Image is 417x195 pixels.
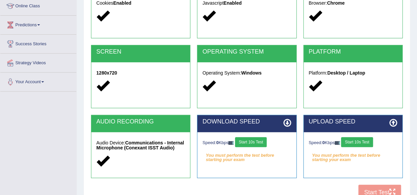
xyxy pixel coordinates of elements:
img: ajax-loader-fb-connection.gif [228,141,234,145]
h5: Javascript [202,1,291,6]
h2: AUDIO RECORDING [96,118,185,125]
em: You must perform the test before starting your exam [309,150,397,160]
strong: Communications - Internal Microphone (Conexant ISST Audio) [96,140,184,150]
strong: 0 [216,140,219,145]
h2: UPLOAD SPEED [309,118,397,125]
h5: Cookies [96,1,185,6]
h5: Platform: [309,71,397,76]
strong: Enabled [113,0,131,6]
em: You must perform the test before starting your exam [202,150,291,160]
strong: Enabled [223,0,241,6]
h5: Operating System: [202,71,291,76]
a: Success Stories [0,35,76,51]
img: ajax-loader-fb-connection.gif [335,141,340,145]
a: Strategy Videos [0,54,76,70]
strong: 0 [322,140,325,145]
h5: Browser: [309,1,397,6]
h2: PLATFORM [309,49,397,55]
strong: Chrome [327,0,345,6]
a: Your Account [0,73,76,89]
h2: SCREEN [96,49,185,55]
strong: Windows [241,70,261,76]
button: Start 10s Test [235,137,267,147]
h2: DOWNLOAD SPEED [202,118,291,125]
div: Speed: Kbps [309,137,397,149]
h2: OPERATING SYSTEM [202,49,291,55]
strong: Desktop / Laptop [327,70,365,76]
a: Predictions [0,16,76,32]
h5: Audio Device: [96,140,185,151]
strong: 1280x720 [96,70,117,76]
button: Start 10s Test [341,137,373,147]
div: Speed: Kbps [202,137,291,149]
